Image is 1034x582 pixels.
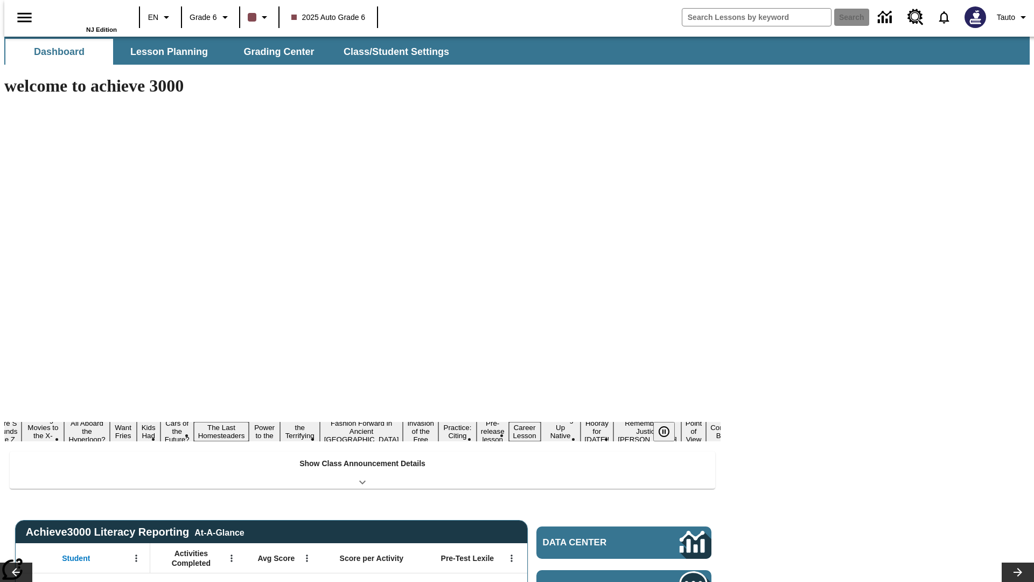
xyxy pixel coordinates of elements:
div: SubNavbar [4,39,459,65]
button: Slide 7 The Last Homesteaders [194,422,249,441]
button: Slide 19 The Constitution's Balancing Act [706,414,758,449]
button: Slide 16 Hooray for Constitution Day! [581,418,614,445]
button: Slide 11 The Invasion of the Free CD [403,410,438,453]
span: Score per Activity [340,553,404,563]
h1: welcome to achieve 3000 [4,76,721,96]
p: Show Class Announcement Details [299,458,425,469]
button: Slide 2 Taking Movies to the X-Dimension [22,414,64,449]
button: Grade: Grade 6, Select a grade [185,8,236,27]
button: Open Menu [128,550,144,566]
button: Open Menu [504,550,520,566]
span: Achieve3000 Literacy Reporting [26,526,244,538]
button: Class color is dark brown. Change class color [243,8,275,27]
button: Slide 4 Do You Want Fries With That? [110,406,137,458]
button: Slide 8 Solar Power to the People [249,414,280,449]
img: Avatar [965,6,986,28]
button: Slide 13 Pre-release lesson [477,418,509,445]
span: Avg Score [257,553,295,563]
button: Select a new avatar [958,3,993,31]
button: Open side menu [9,2,40,33]
span: NJ Edition [86,26,117,33]
button: Slide 14 Career Lesson [509,422,541,441]
a: Home [47,5,117,26]
button: Grading Center [225,39,333,65]
span: Data Center [543,537,644,548]
div: Home [47,4,117,33]
a: Data Center [536,526,711,559]
a: Data Center [871,3,901,32]
div: At-A-Glance [194,526,244,538]
button: Open Menu [223,550,240,566]
button: Class/Student Settings [335,39,458,65]
button: Lesson Planning [115,39,223,65]
button: Slide 5 Dirty Jobs Kids Had To Do [137,406,160,458]
div: SubNavbar [4,37,1030,65]
button: Slide 10 Fashion Forward in Ancient Rome [320,418,403,445]
button: Dashboard [5,39,113,65]
button: Profile/Settings [993,8,1034,27]
a: Resource Center, Will open in new tab [901,3,930,32]
span: 2025 Auto Grade 6 [291,12,366,23]
div: Pause [653,422,686,441]
button: Slide 12 Mixed Practice: Citing Evidence [438,414,477,449]
input: search field [682,9,831,26]
a: Notifications [930,3,958,31]
span: Activities Completed [156,549,227,568]
button: Slide 18 Point of View [681,418,706,445]
div: Show Class Announcement Details [10,452,715,489]
button: Lesson carousel, Next [1002,563,1034,582]
button: Slide 15 Cooking Up Native Traditions [541,414,581,449]
button: Language: EN, Select a language [143,8,178,27]
button: Slide 9 Attack of the Terrifying Tomatoes [280,414,320,449]
button: Slide 6 Cars of the Future? [160,418,194,445]
span: Grade 6 [190,12,217,23]
span: Pre-Test Lexile [441,553,494,563]
span: Tauto [997,12,1015,23]
button: Slide 3 All Aboard the Hyperloop? [64,418,109,445]
button: Open Menu [299,550,315,566]
button: Pause [653,422,675,441]
span: EN [148,12,158,23]
span: Student [62,553,90,563]
button: Slide 17 Remembering Justice O'Connor [613,418,681,445]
